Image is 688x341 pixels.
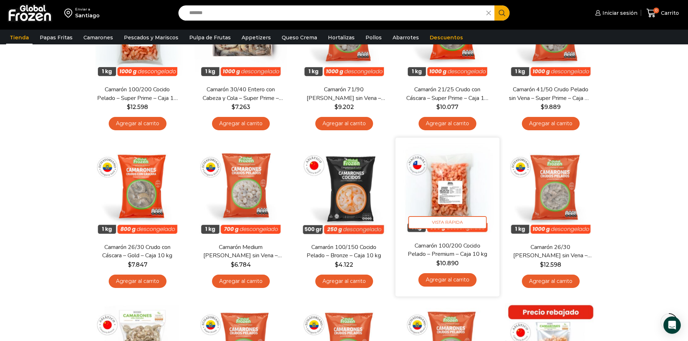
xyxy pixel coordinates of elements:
span: $ [128,261,131,268]
bdi: 6.784 [231,261,251,268]
bdi: 12.598 [127,104,148,110]
bdi: 12.598 [540,261,561,268]
a: Agregar al carrito: “Camarón Medium Crudo Pelado sin Vena - Silver - Caja 10 kg” [212,275,270,288]
span: $ [436,260,440,267]
a: Descuentos [426,31,467,44]
a: Abarrotes [389,31,423,44]
a: Agregar al carrito: “Camarón 100/200 Cocido Pelado - Premium - Caja 10 kg” [418,273,476,287]
a: Pollos [362,31,385,44]
bdi: 9.202 [334,104,354,110]
bdi: 10.890 [436,260,458,267]
button: Search button [494,5,510,21]
a: Pescados y Mariscos [120,31,182,44]
a: Camarón 30/40 Entero con Cabeza y Cola – Super Prime – Caja 10 kg [199,86,282,102]
span: $ [335,261,338,268]
span: $ [127,104,130,110]
span: $ [334,104,338,110]
a: Hortalizas [324,31,358,44]
span: $ [541,104,544,110]
span: $ [231,261,234,268]
img: address-field-icon.svg [64,7,75,19]
span: Iniciar sesión [601,9,637,17]
span: Carrito [659,9,679,17]
div: Enviar a [75,7,100,12]
a: Camarón 71/90 [PERSON_NAME] sin Vena – Super Prime – Caja 10 kg [302,86,385,102]
a: Pulpa de Frutas [186,31,234,44]
a: Camarón Medium [PERSON_NAME] sin Vena – Silver – Caja 10 kg [199,243,282,260]
a: Agregar al carrito: “Camarón 21/25 Crudo con Cáscara - Super Prime - Caja 10 kg” [419,117,476,130]
a: Appetizers [238,31,274,44]
div: Santiago [75,12,100,19]
a: Camarón 41/50 Crudo Pelado sin Vena – Super Prime – Caja 10 kg [509,86,592,102]
a: Camarón 100/200 Cocido Pelado – Premium – Caja 10 kg [405,242,489,259]
a: Agregar al carrito: “Camarón 41/50 Crudo Pelado sin Vena - Super Prime - Caja 10 kg” [522,117,580,130]
a: 0 Carrito [645,5,681,22]
bdi: 9.889 [541,104,561,110]
div: Open Intercom Messenger [663,316,681,334]
span: $ [436,104,440,110]
a: Papas Fritas [36,31,76,44]
a: Camarones [80,31,117,44]
span: 0 [653,8,659,13]
bdi: 4.122 [335,261,353,268]
span: Vista Rápida [408,216,486,229]
a: Agregar al carrito: “Camarón 26/30 Crudo Pelado sin Vena - Super Prime - Caja 10 kg” [522,275,580,288]
a: Agregar al carrito: “Camarón 100/150 Cocido Pelado - Bronze - Caja 10 kg” [315,275,373,288]
a: Camarón 26/30 [PERSON_NAME] sin Vena – Super Prime – Caja 10 kg [509,243,592,260]
a: Agregar al carrito: “Camarón 100/200 Cocido Pelado - Super Prime - Caja 10 kg” [109,117,166,130]
a: Tienda [6,31,33,44]
a: Agregar al carrito: “Camarón 30/40 Entero con Cabeza y Cola - Super Prime - Caja 10 kg” [212,117,270,130]
a: Queso Crema [278,31,321,44]
span: $ [232,104,235,110]
a: Agregar al carrito: “Camarón 71/90 Crudo Pelado sin Vena - Super Prime - Caja 10 kg” [315,117,373,130]
a: Camarón 100/150 Cocido Pelado – Bronze – Caja 10 kg [302,243,385,260]
a: Camarón 21/25 Crudo con Cáscara – Super Prime – Caja 10 kg [406,86,489,102]
bdi: 7.847 [128,261,147,268]
bdi: 10.077 [436,104,458,110]
a: Camarón 26/30 Crudo con Cáscara – Gold – Caja 10 kg [96,243,179,260]
span: $ [540,261,544,268]
bdi: 7.263 [232,104,250,110]
a: Agregar al carrito: “Camarón 26/30 Crudo con Cáscara - Gold - Caja 10 kg” [109,275,166,288]
a: Camarón 100/200 Cocido Pelado – Super Prime – Caja 10 kg [96,86,179,102]
a: Iniciar sesión [593,6,637,20]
